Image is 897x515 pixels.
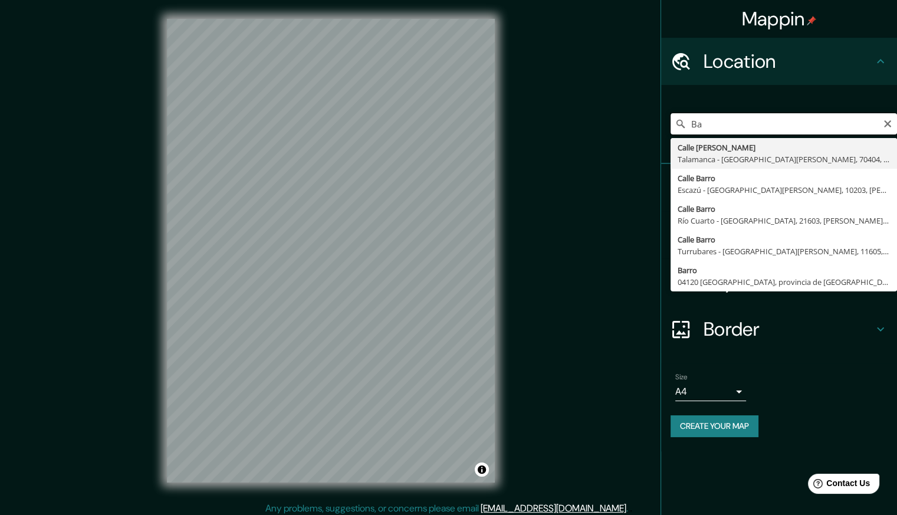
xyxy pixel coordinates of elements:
h4: Mappin [742,7,817,31]
div: Border [661,306,897,353]
div: 04120 [GEOGRAPHIC_DATA], provincia de [GEOGRAPHIC_DATA], [GEOGRAPHIC_DATA] [678,276,890,288]
div: Turrubares - [GEOGRAPHIC_DATA][PERSON_NAME], 11605, [PERSON_NAME][GEOGRAPHIC_DATA] [678,245,890,257]
h4: Layout [704,270,873,294]
div: Río Cuarto - [GEOGRAPHIC_DATA], 21603, [PERSON_NAME][GEOGRAPHIC_DATA] [678,215,890,227]
h4: Border [704,317,873,341]
div: Calle [PERSON_NAME] [678,142,890,153]
label: Size [675,372,688,382]
button: Toggle attribution [475,462,489,477]
div: Calle Barro [678,172,890,184]
div: Escazú - [GEOGRAPHIC_DATA][PERSON_NAME], 10203, [PERSON_NAME][GEOGRAPHIC_DATA] [678,184,890,196]
img: pin-icon.png [807,16,816,25]
div: Layout [661,258,897,306]
div: A4 [675,382,746,401]
iframe: Help widget launcher [792,469,884,502]
div: Calle Barro [678,203,890,215]
div: Talamanca - [GEOGRAPHIC_DATA][PERSON_NAME], 70404, [PERSON_NAME][GEOGRAPHIC_DATA] [678,153,890,165]
canvas: Map [167,19,495,483]
div: Calle Barro [678,234,890,245]
div: Pins [661,164,897,211]
div: Barro [678,264,890,276]
div: Style [661,211,897,258]
button: Clear [883,117,892,129]
button: Create your map [671,415,758,437]
a: [EMAIL_ADDRESS][DOMAIN_NAME] [481,502,626,514]
div: Location [661,38,897,85]
input: Pick your city or area [671,113,897,135]
h4: Location [704,50,873,73]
